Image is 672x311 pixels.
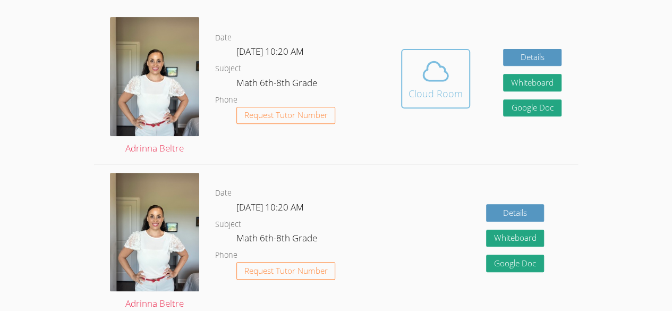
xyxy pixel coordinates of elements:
[244,267,328,275] span: Request Tutor Number
[215,31,232,45] dt: Date
[215,62,241,75] dt: Subject
[236,201,304,213] span: [DATE] 10:20 AM
[401,49,470,108] button: Cloud Room
[110,173,199,292] img: IMG_9685.jpeg
[110,17,199,156] a: Adrinna Beltre
[236,262,336,280] button: Request Tutor Number
[503,74,562,91] button: Whiteboard
[244,111,328,119] span: Request Tutor Number
[236,107,336,124] button: Request Tutor Number
[503,49,562,66] a: Details
[215,218,241,231] dt: Subject
[215,249,237,262] dt: Phone
[236,231,319,249] dd: Math 6th-8th Grade
[215,94,237,107] dt: Phone
[236,45,304,57] span: [DATE] 10:20 AM
[503,99,562,117] a: Google Doc
[110,17,199,136] img: IMG_9685.jpeg
[486,204,545,222] a: Details
[409,86,463,101] div: Cloud Room
[215,187,232,200] dt: Date
[486,255,545,272] a: Google Doc
[486,230,545,247] button: Whiteboard
[236,75,319,94] dd: Math 6th-8th Grade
